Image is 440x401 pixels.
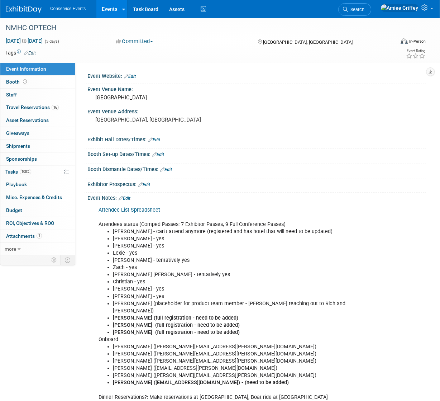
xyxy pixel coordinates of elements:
li: [PERSON_NAME] [PERSON_NAME] - tentatively yes [113,271,354,278]
span: more [5,246,16,252]
li: [PERSON_NAME] ([PERSON_NAME][EMAIL_ADDRESS][PERSON_NAME][DOMAIN_NAME]) [113,372,354,379]
span: Conservice Events [50,6,86,11]
div: NMHC OPTECH [3,22,390,34]
div: [GEOGRAPHIC_DATA] [93,92,420,103]
b: [PERSON_NAME] ([EMAIL_ADDRESS][DOMAIN_NAME]) - (need to be added) [113,379,289,386]
div: Booth Dismantle Dates/Times: [87,164,426,173]
td: Personalize Event Tab Strip [48,255,61,265]
div: Event Rating [406,49,425,53]
a: more [0,243,75,255]
div: Booth Set-up Dates/Times: [87,149,426,158]
td: Tags [5,49,36,56]
div: In-Person [409,39,426,44]
a: Playbook [0,178,75,191]
li: [PERSON_NAME] - tentatively yes [113,257,354,264]
span: Booth [6,79,28,85]
b: [PERSON_NAME] (full registration - need to be added) [113,322,240,328]
div: Exhibitor Prospectus: [87,179,426,188]
span: [DATE] [DATE] [5,38,43,44]
a: Giveaways [0,127,75,140]
a: Shipments [0,140,75,152]
span: Event Information [6,66,46,72]
b: [PERSON_NAME] (full registration - need to be added) [113,329,240,335]
span: Playbook [6,181,27,187]
img: ExhibitDay [6,6,42,13]
span: Search [348,7,364,12]
span: 100% [20,169,31,174]
li: [PERSON_NAME] - yes [113,286,354,293]
a: Booth [0,76,75,88]
li: [PERSON_NAME] ([PERSON_NAME][EMAIL_ADDRESS][PERSON_NAME][DOMAIN_NAME]) [113,358,354,365]
li: [PERSON_NAME] - yes [113,242,354,250]
div: Event Notes: [87,193,426,202]
li: Christian - yes [113,278,354,286]
a: Edit [138,182,150,187]
a: Sponsorships [0,153,75,165]
span: Tasks [5,169,31,175]
a: Budget [0,204,75,217]
li: [PERSON_NAME] ([PERSON_NAME][EMAIL_ADDRESS][PERSON_NAME][DOMAIN_NAME]) [113,350,354,358]
span: Sponsorships [6,156,37,162]
span: 1 [37,233,42,239]
li: [PERSON_NAME] - yes [113,293,354,300]
li: [PERSON_NAME] ([PERSON_NAME][EMAIL_ADDRESS][PERSON_NAME][DOMAIN_NAME]) [113,343,354,350]
a: Travel Reservations16 [0,101,75,114]
li: [PERSON_NAME] (placeholder for product team member - [PERSON_NAME] reaching out to Rich and [PERS... [113,300,354,315]
span: Giveaways [6,130,29,136]
span: Budget [6,207,22,213]
span: Attachments [6,233,42,239]
a: Tasks100% [0,166,75,178]
a: Edit [119,196,130,201]
div: Event Venue Address: [87,106,426,115]
div: Event Website: [87,71,426,80]
a: Edit [24,51,36,56]
li: [PERSON_NAME] ([EMAIL_ADDRESS][PERSON_NAME][DOMAIN_NAME]) [113,365,354,372]
a: Edit [160,167,172,172]
a: Asset Reservations [0,114,75,127]
span: Booth not reserved yet [21,79,28,84]
a: ROI, Objectives & ROO [0,217,75,230]
span: ROI, Objectives & ROO [6,220,54,226]
button: Committed [113,38,156,45]
div: Exhibit Hall Dates/Times: [87,134,426,143]
a: Misc. Expenses & Credits [0,191,75,204]
span: 16 [52,105,59,110]
span: [GEOGRAPHIC_DATA], [GEOGRAPHIC_DATA] [263,39,353,45]
div: Event Venue Name: [87,84,426,93]
img: Amiee Griffey [381,4,419,12]
pre: [GEOGRAPHIC_DATA], [GEOGRAPHIC_DATA] [95,117,220,123]
a: Attachments1 [0,230,75,242]
span: Asset Reservations [6,117,49,123]
a: Event Information [0,63,75,75]
li: Lexie - yes [113,250,354,257]
a: Search [338,3,371,16]
a: Staff [0,89,75,101]
span: (3 days) [44,39,59,44]
a: Edit [148,137,160,142]
span: Staff [6,92,17,98]
a: Edit [124,74,136,79]
span: Shipments [6,143,30,149]
a: Attendee List Spreadsheet [99,207,160,213]
span: Misc. Expenses & Credits [6,194,62,200]
li: [PERSON_NAME] - yes [113,235,354,242]
a: Edit [152,152,164,157]
b: [PERSON_NAME] (full registration - need to be added) [113,315,238,321]
div: Event Format [365,37,426,48]
span: Travel Reservations [6,104,59,110]
span: to [21,38,28,44]
li: Zach - yes [113,264,354,271]
li: [PERSON_NAME] - can't attend anymore (registered and has hotel that will need to be updated) [113,228,354,235]
img: Format-Inperson.png [401,38,408,44]
td: Toggle Event Tabs [61,255,75,265]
